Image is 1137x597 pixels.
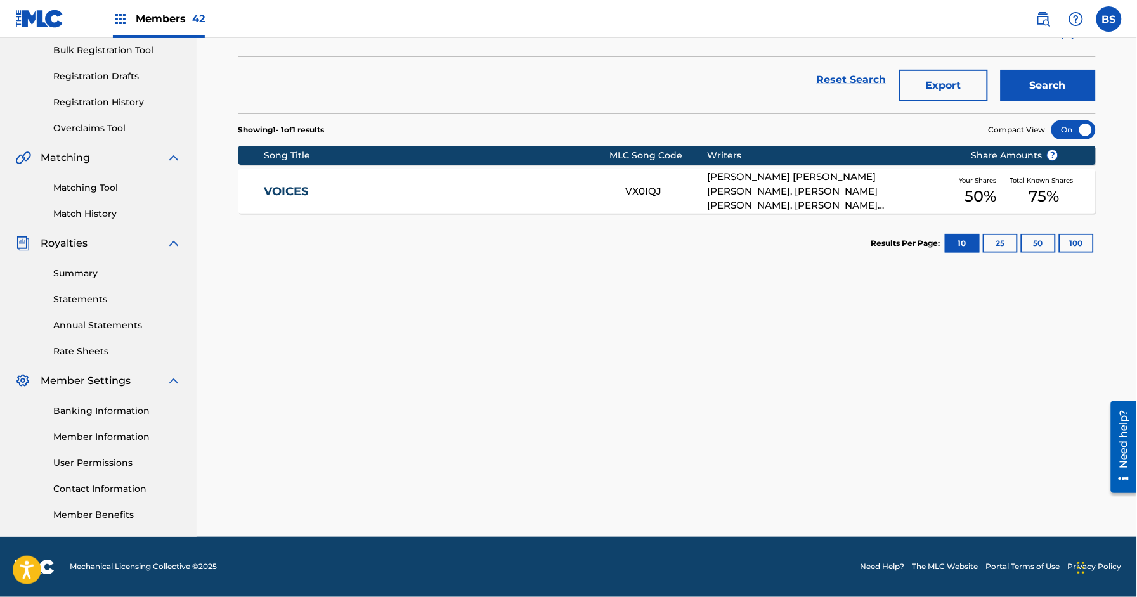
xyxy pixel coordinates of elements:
iframe: Resource Center [1101,395,1137,497]
a: Match History [53,207,181,221]
img: Member Settings [15,373,30,388]
img: MLC Logo [15,10,64,28]
a: Summary [53,267,181,280]
img: help [1069,11,1084,27]
button: 25 [983,234,1018,253]
span: Total Known Shares [1010,176,1078,185]
span: Members [136,11,205,26]
img: expand [166,373,181,388]
span: 42 [192,13,205,25]
div: Song Title [264,149,609,162]
a: Privacy Policy [1068,562,1122,573]
div: Help [1063,6,1089,32]
a: Portal Terms of Use [986,562,1060,573]
a: Member Benefits [53,508,181,522]
img: expand [166,236,181,251]
span: Mechanical Licensing Collective © 2025 [70,562,217,573]
span: Royalties [41,236,88,251]
span: Your Shares [959,176,1002,185]
a: Banking Information [53,404,181,418]
img: expand [166,150,181,165]
a: Annual Statements [53,319,181,332]
a: Overclaims Tool [53,122,181,135]
div: Writers [707,149,951,162]
span: ? [1048,150,1058,160]
a: VOICES [264,184,609,199]
span: Compact View [989,124,1046,136]
button: Export [899,70,988,101]
a: Reset Search [810,66,893,94]
img: Top Rightsholders [113,11,128,27]
a: Contact Information [53,482,181,496]
img: logo [15,560,55,575]
a: Bulk Registration Tool [53,44,181,57]
div: MLC Song Code [609,149,707,162]
a: Rate Sheets [53,345,181,358]
img: Royalties [15,236,30,251]
iframe: Chat Widget [1074,536,1137,597]
span: Share Amounts [971,149,1058,162]
img: Matching [15,150,31,165]
a: Need Help? [861,562,905,573]
button: 50 [1021,234,1056,253]
a: Matching Tool [53,181,181,195]
span: Matching [41,150,90,165]
a: Statements [53,293,181,306]
a: Registration History [53,96,181,109]
img: search [1036,11,1051,27]
div: Drag [1077,549,1085,587]
p: Results Per Page: [871,238,944,249]
button: 100 [1059,234,1094,253]
a: Member Information [53,430,181,444]
button: Search [1001,70,1096,101]
button: 10 [945,234,980,253]
span: Member Settings [41,373,131,388]
a: Registration Drafts [53,70,181,83]
div: VX0IQJ [626,184,707,199]
a: User Permissions [53,456,181,470]
div: User Menu [1096,6,1122,32]
span: 50 % [965,185,996,208]
div: [PERSON_NAME] [PERSON_NAME] [PERSON_NAME], [PERSON_NAME] [PERSON_NAME], [PERSON_NAME] [PERSON_NAM... [707,170,951,213]
p: Showing 1 - 1 of 1 results [238,124,325,136]
span: 75 % [1029,185,1059,208]
a: Public Search [1030,6,1056,32]
a: The MLC Website [913,562,978,573]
